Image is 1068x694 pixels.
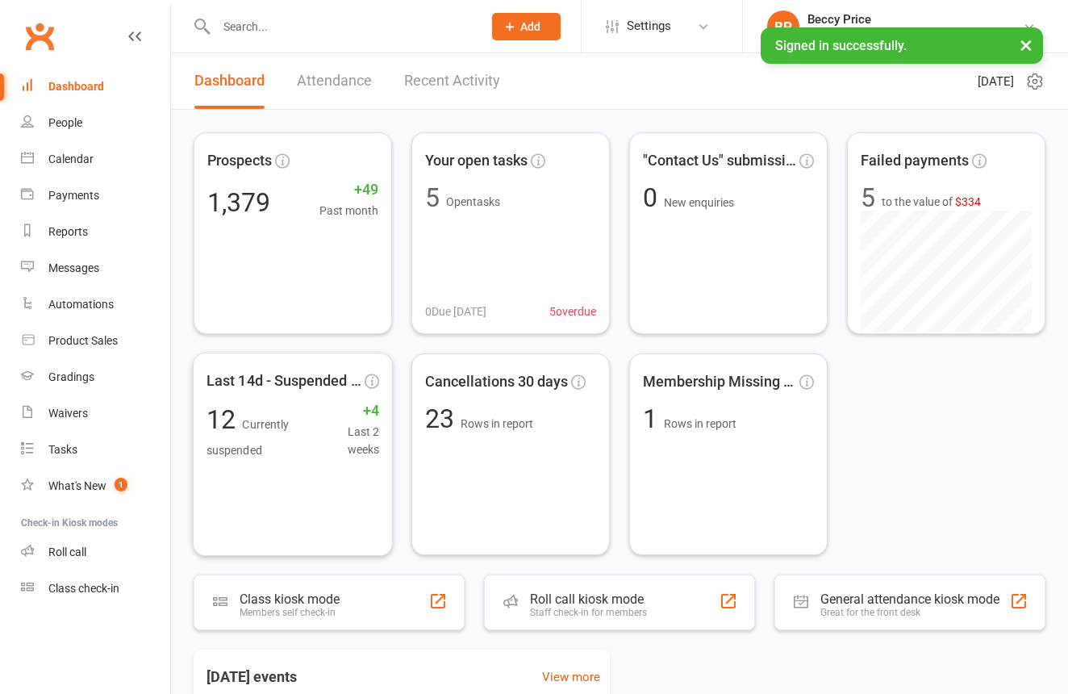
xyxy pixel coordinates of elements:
[21,432,170,468] a: Tasks
[461,417,533,430] span: Rows in report
[664,417,736,430] span: Rows in report
[21,286,170,323] a: Automations
[48,80,104,93] div: Dashboard
[48,298,114,311] div: Automations
[520,20,540,33] span: Add
[19,16,60,56] a: Clubworx
[643,403,664,434] span: 1
[48,334,118,347] div: Product Sales
[297,53,372,109] a: Attendance
[542,667,600,687] a: View more
[21,395,170,432] a: Waivers
[530,607,647,618] div: Staff check-in for members
[21,69,170,105] a: Dashboard
[21,178,170,214] a: Payments
[194,53,265,109] a: Dashboard
[319,178,378,202] span: +49
[207,406,323,458] div: 12
[643,182,664,213] span: 0
[21,214,170,250] a: Reports
[240,607,340,618] div: Members self check-in
[48,370,94,383] div: Gradings
[492,13,561,40] button: Add
[323,399,378,422] span: +4
[48,582,119,595] div: Class check-in
[21,534,170,571] a: Roll call
[425,185,440,211] div: 5
[882,193,981,211] span: to the value of
[207,149,272,173] span: Prospects
[323,422,378,458] span: Last 2 weeks
[425,403,461,434] span: 23
[48,153,94,165] div: Calendar
[775,38,907,53] span: Signed in successfully.
[207,190,270,215] div: 1,379
[194,663,310,692] h3: [DATE] events
[955,195,981,208] span: $334
[207,370,361,393] span: Last 14d - Suspended Membe...
[48,546,86,558] div: Roll call
[530,592,647,607] div: Roll call kiosk mode
[48,443,77,456] div: Tasks
[21,468,170,504] a: What's New1
[446,195,500,208] span: Open tasks
[425,303,486,320] span: 0 Due [DATE]
[48,261,99,274] div: Messages
[627,8,671,44] span: Settings
[48,407,88,420] div: Waivers
[48,225,88,238] div: Reports
[21,105,170,141] a: People
[115,478,127,491] span: 1
[643,149,796,173] span: "Contact Us" submissions
[48,189,99,202] div: Payments
[48,479,106,492] div: What's New
[21,141,170,178] a: Calendar
[820,607,999,618] div: Great for the front desk
[978,72,1014,91] span: [DATE]
[425,370,568,394] span: Cancellations 30 days
[48,116,82,129] div: People
[21,359,170,395] a: Gradings
[549,303,596,320] span: 5 overdue
[319,202,378,219] span: Past month
[21,571,170,607] a: Class kiosk mode
[820,592,999,607] div: General attendance kiosk mode
[21,323,170,359] a: Product Sales
[425,149,528,173] span: Your open tasks
[807,12,1023,27] div: Beccy Price
[664,196,734,209] span: New enquiries
[861,149,969,173] span: Failed payments
[240,592,340,607] div: Class kiosk mode
[643,370,796,394] span: Membership Missing (Sign u...
[404,53,500,109] a: Recent Activity
[861,185,875,211] div: 5
[207,417,289,456] span: Currently suspended
[767,10,799,43] div: BP
[1012,27,1041,62] button: ×
[21,250,170,286] a: Messages
[211,15,471,38] input: Search...
[807,27,1023,41] div: Honour Moreton Bay Martial Arts Academy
